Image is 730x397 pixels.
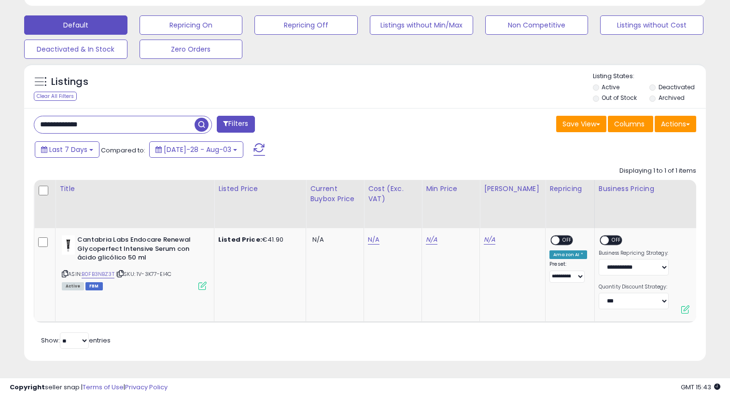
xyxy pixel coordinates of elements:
[426,235,437,245] a: N/A
[426,184,476,194] div: Min Price
[149,141,243,158] button: [DATE]-28 - Aug-03
[655,116,696,132] button: Actions
[556,116,606,132] button: Save View
[10,383,168,392] div: seller snap | |
[600,15,703,35] button: Listings without Cost
[62,235,207,289] div: ASIN:
[370,15,473,35] button: Listings without Min/Max
[34,92,77,101] div: Clear All Filters
[602,83,619,91] label: Active
[101,146,145,155] span: Compared to:
[140,40,243,59] button: Zero Orders
[560,236,575,245] span: OFF
[254,15,358,35] button: Repricing Off
[218,235,262,244] b: Listed Price:
[368,235,379,245] a: N/A
[217,116,254,133] button: Filters
[62,282,84,290] span: All listings currently available for purchase on Amazon
[62,235,75,255] img: 21AR-25eq1L._SL40_.jpg
[51,75,88,89] h5: Listings
[24,15,127,35] button: Default
[10,383,45,392] strong: Copyright
[485,15,589,35] button: Non Competitive
[593,72,706,81] p: Listing States:
[659,94,685,102] label: Archived
[614,119,645,129] span: Columns
[59,184,210,194] div: Title
[77,235,195,265] b: Cantabria Labs Endocare Renewal Glycoperfect Intensive Serum con ácido glicólico 50 ml
[599,250,669,257] label: Business Repricing Strategy:
[549,261,587,283] div: Preset:
[599,184,697,194] div: Business Pricing
[49,145,87,154] span: Last 7 Days
[218,235,298,244] div: €41.90
[484,235,495,245] a: N/A
[82,270,114,278] a: B0FB3NBZ3T
[659,83,695,91] label: Deactivated
[549,184,590,194] div: Repricing
[368,184,418,204] div: Cost (Exc. VAT)
[35,141,99,158] button: Last 7 Days
[609,236,624,245] span: OFF
[608,116,653,132] button: Columns
[549,250,587,259] div: Amazon AI *
[125,383,168,392] a: Privacy Policy
[310,184,360,204] div: Current Buybox Price
[484,184,541,194] div: [PERSON_NAME]
[599,284,669,290] label: Quantity Discount Strategy:
[619,166,696,176] div: Displaying 1 to 1 of 1 items
[83,383,124,392] a: Terms of Use
[140,15,243,35] button: Repricing On
[218,184,302,194] div: Listed Price
[602,94,637,102] label: Out of Stock
[85,282,103,290] span: FBM
[681,383,720,392] span: 2025-08-11 15:43 GMT
[24,40,127,59] button: Deactivated & In Stock
[164,145,231,154] span: [DATE]-28 - Aug-03
[312,235,324,244] span: N/A
[41,336,111,345] span: Show: entries
[116,270,171,278] span: | SKU: 1V-3K77-EI4C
